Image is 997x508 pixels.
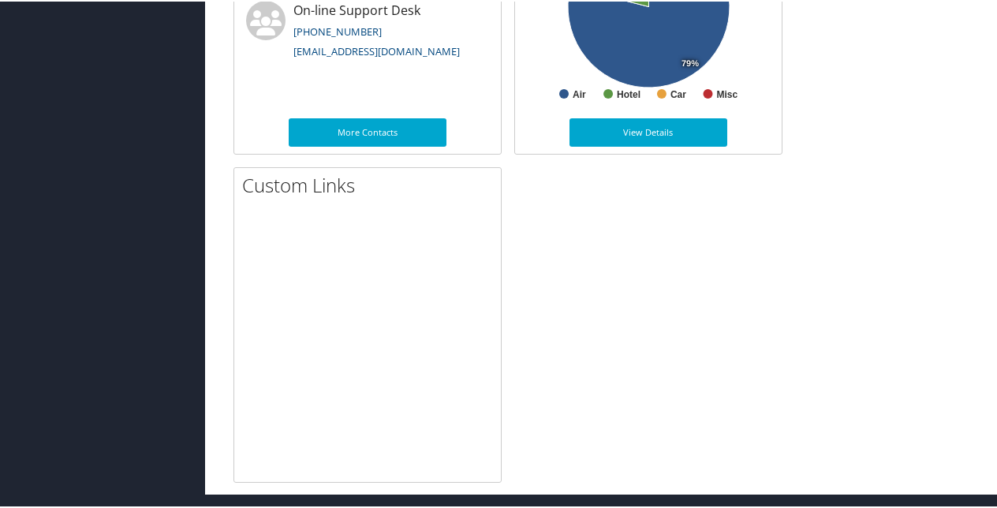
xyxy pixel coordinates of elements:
[242,170,501,197] h2: Custom Links
[670,88,686,99] text: Car
[569,117,727,145] a: View Details
[617,88,640,99] text: Hotel
[681,58,699,67] tspan: 79%
[717,88,738,99] text: Misc
[293,43,460,57] a: [EMAIL_ADDRESS][DOMAIN_NAME]
[289,117,446,145] a: More Contacts
[293,23,382,37] a: [PHONE_NUMBER]
[573,88,586,99] text: Air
